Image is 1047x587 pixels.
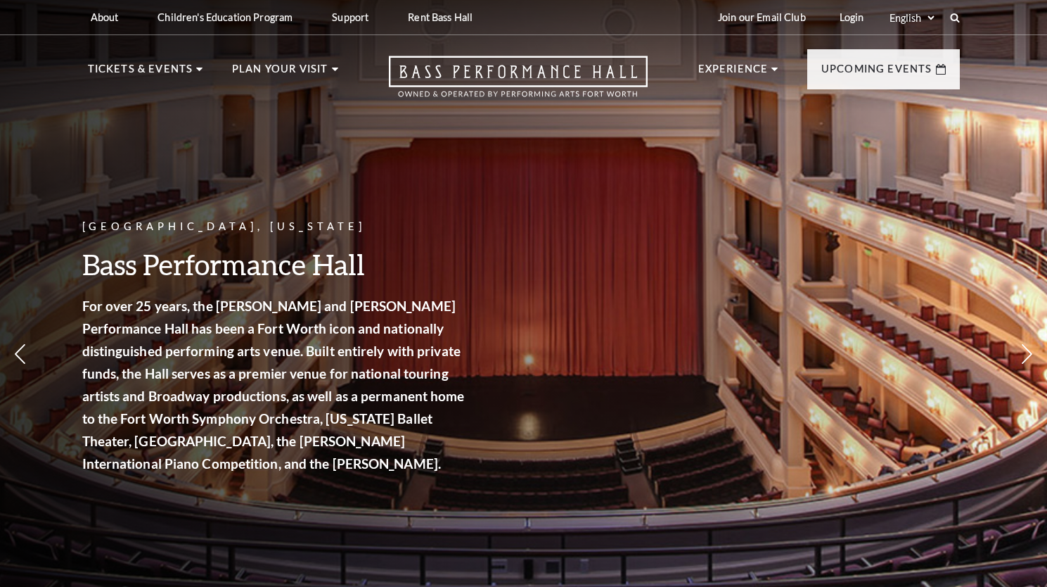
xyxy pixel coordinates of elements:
[88,61,193,86] p: Tickets & Events
[408,11,473,23] p: Rent Bass Hall
[82,246,469,282] h3: Bass Performance Hall
[698,61,769,86] p: Experience
[232,61,328,86] p: Plan Your Visit
[91,11,119,23] p: About
[332,11,368,23] p: Support
[158,11,293,23] p: Children's Education Program
[82,298,465,472] strong: For over 25 years, the [PERSON_NAME] and [PERSON_NAME] Performance Hall has been a Fort Worth ico...
[887,11,937,25] select: Select:
[82,218,469,236] p: [GEOGRAPHIC_DATA], [US_STATE]
[821,61,932,86] p: Upcoming Events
